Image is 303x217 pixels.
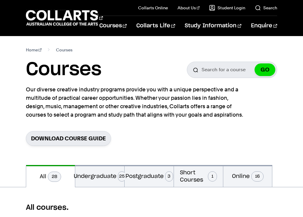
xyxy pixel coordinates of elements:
[138,5,168,11] a: Collarts Online
[174,165,223,187] button: Short Courses1
[125,165,174,187] button: Postgraduate3
[26,46,42,54] a: Home
[99,16,127,36] a: Courses
[26,59,101,81] h1: Courses
[48,172,61,182] span: 28
[208,171,217,182] span: 1
[209,5,245,11] a: Student Login
[26,203,277,212] h2: All courses.
[26,85,246,119] p: Our diverse creative industry programs provide you with a unique perspective and a multitude of p...
[26,131,111,146] a: Download Course Guide
[136,16,175,36] a: Collarts Life
[26,165,75,187] button: All28
[251,16,277,36] a: Enquire
[251,171,264,182] span: 16
[26,9,84,26] div: Go to homepage
[223,165,272,187] button: Online16
[187,62,277,78] input: Search for a course
[255,5,277,11] a: Search
[178,5,200,11] a: About Us
[118,171,126,182] span: 25
[255,63,275,76] button: GO
[75,165,124,187] button: Undergraduate25
[185,16,241,36] a: Study Information
[165,171,173,182] span: 3
[56,46,73,54] span: Courses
